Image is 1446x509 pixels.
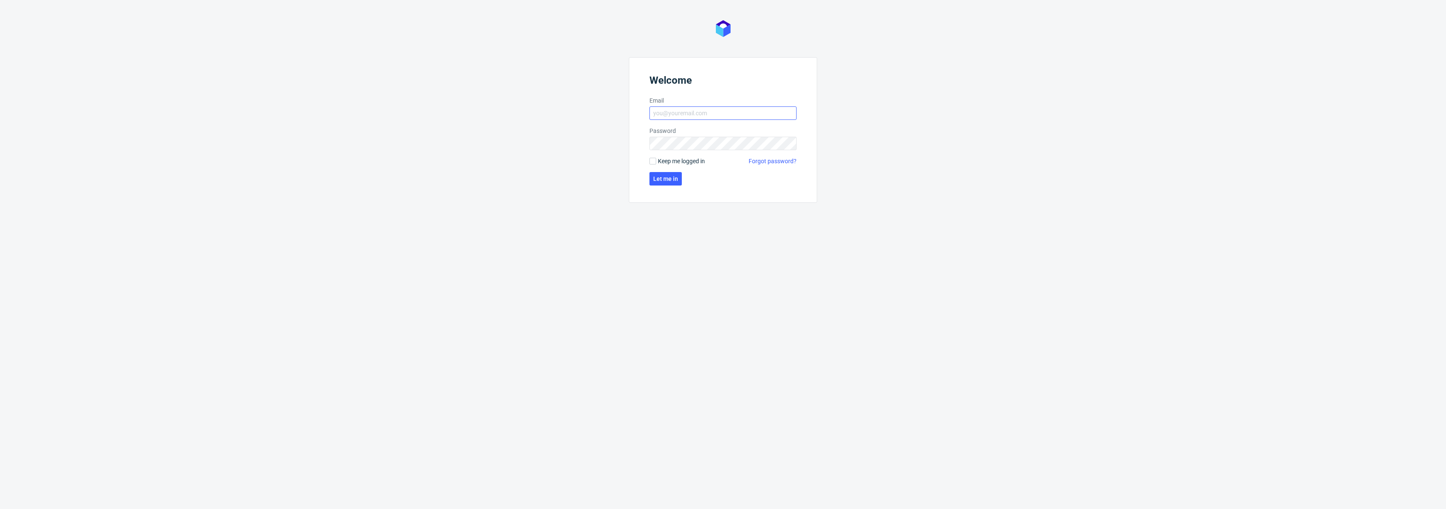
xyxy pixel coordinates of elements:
[649,127,797,135] label: Password
[658,157,705,165] span: Keep me logged in
[749,157,797,165] a: Forgot password?
[649,74,797,90] header: Welcome
[649,172,682,186] button: Let me in
[649,106,797,120] input: you@youremail.com
[653,176,678,182] span: Let me in
[649,96,797,105] label: Email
